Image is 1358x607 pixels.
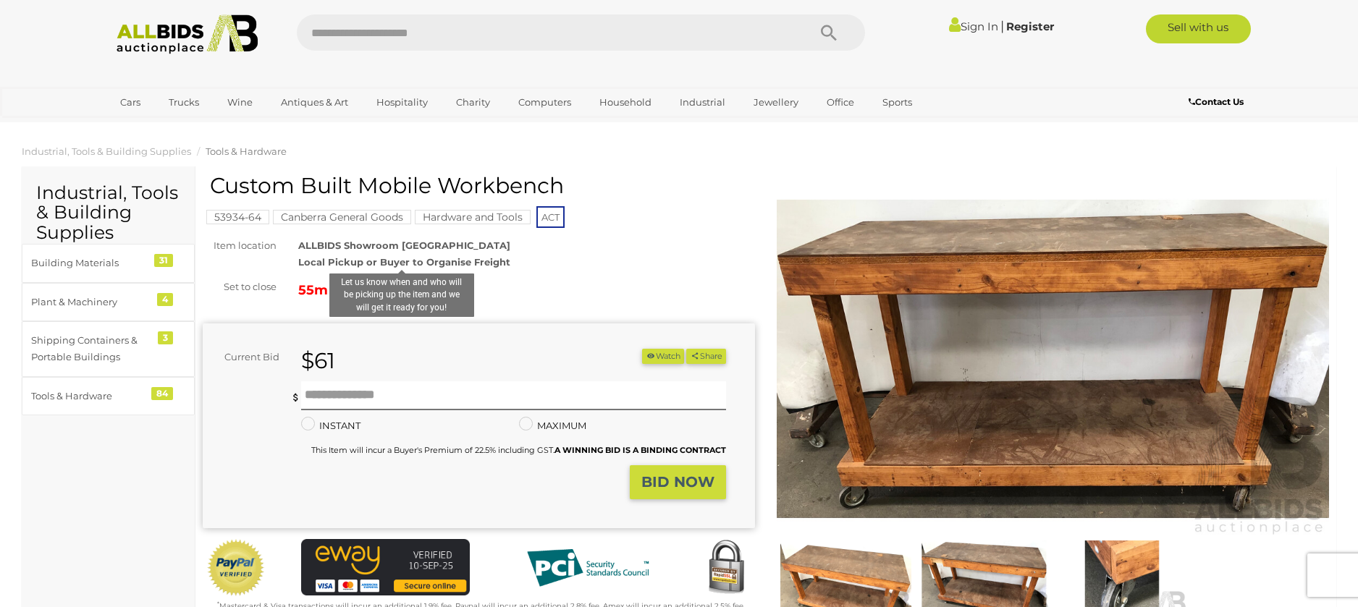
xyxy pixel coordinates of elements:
strong: BID NOW [641,473,714,491]
a: Antiques & Art [271,90,358,114]
a: Industrial, Tools & Building Supplies [22,145,191,157]
a: Tools & Hardware [206,145,287,157]
a: Sign In [949,20,998,33]
a: Shipping Containers & Portable Buildings 3 [22,321,195,377]
a: Computers [509,90,581,114]
strong: $61 [301,347,335,374]
a: Household [590,90,661,114]
div: Plant & Machinery [31,294,151,310]
strong: Local Pickup or Buyer to Organise Freight [298,256,510,268]
div: 3 [158,331,173,344]
div: Item location [192,237,287,254]
h2: Industrial, Tools & Building Supplies [36,183,180,243]
a: Wine [218,90,262,114]
a: Office [817,90,864,114]
strong: 55m 23s [298,282,355,298]
button: Search [793,14,865,51]
span: | [1000,18,1004,34]
button: Watch [642,349,684,364]
li: Watch this item [642,349,684,364]
a: [GEOGRAPHIC_DATA] [111,114,232,138]
img: Official PayPal Seal [206,539,266,597]
button: Share [686,349,726,364]
a: Building Materials 31 [22,244,195,282]
label: MAXIMUM [519,417,586,434]
button: BID NOW [630,465,726,499]
div: 31 [154,254,173,267]
mark: 53934-64 [206,210,269,224]
a: Tools & Hardware 84 [22,377,195,415]
a: Hardware and Tools [415,211,531,223]
img: Custom Built Mobile Workbench [777,181,1329,537]
a: Register [1006,20,1054,33]
img: eWAY Payment Gateway [301,539,470,595]
a: Hospitality [367,90,437,114]
a: Sell with us [1146,14,1251,43]
img: Secured by Rapid SSL [697,539,755,597]
a: Sports [873,90,921,114]
div: Tools & Hardware [31,388,151,404]
strong: ALLBIDS Showroom [GEOGRAPHIC_DATA] [298,239,510,251]
div: Building Materials [31,255,151,271]
a: Jewellery [744,90,808,114]
div: 84 [151,387,173,400]
div: Shipping Containers & Portable Buildings [31,332,151,366]
img: PCI DSS compliant [515,539,660,597]
a: Cars [111,90,150,114]
div: 4 [157,293,173,306]
small: This Item will incur a Buyer's Premium of 22.5% including GST. [311,445,726,455]
img: Allbids.com.au [109,14,266,54]
h1: Custom Built Mobile Workbench [210,174,751,198]
mark: Canberra General Goods [273,210,411,224]
a: Contact Us [1189,94,1247,110]
div: Set to close [192,279,287,295]
div: Let us know when and who will be picking up the item and we will get it ready for you! [329,273,474,316]
a: 53934-64 [206,211,269,223]
b: Contact Us [1189,96,1244,107]
div: Current Bid [203,349,290,365]
b: A WINNING BID IS A BINDING CONTRACT [554,445,726,455]
a: Charity [447,90,499,114]
a: Plant & Machinery 4 [22,283,195,321]
a: Trucks [159,90,208,114]
mark: Hardware and Tools [415,210,531,224]
span: ACT [536,206,565,228]
a: Industrial [670,90,735,114]
a: Canberra General Goods [273,211,411,223]
label: INSTANT [301,417,360,434]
